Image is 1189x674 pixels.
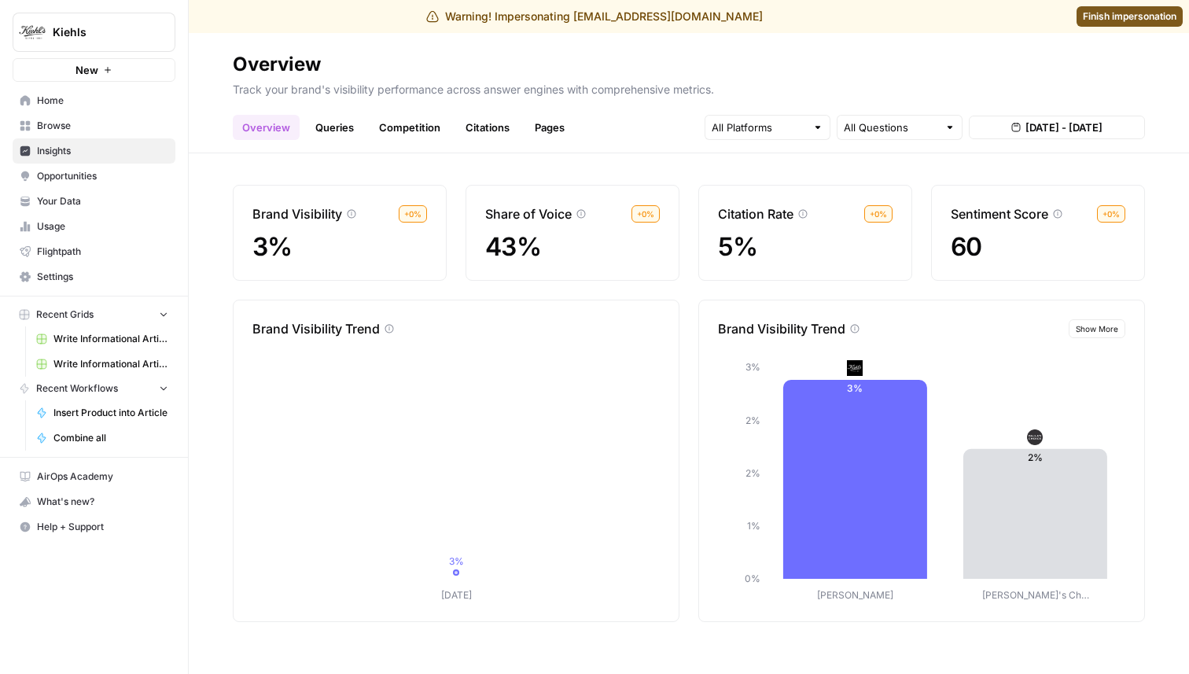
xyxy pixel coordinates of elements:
[969,116,1145,139] button: [DATE] - [DATE]
[53,406,168,420] span: Insert Product into Article
[1102,208,1120,220] span: + 0 %
[37,219,168,234] span: Usage
[29,352,175,377] a: Write Informational Article
[1025,120,1102,135] span: [DATE] - [DATE]
[1083,9,1176,24] span: Finish impersonation
[37,94,168,108] span: Home
[13,303,175,326] button: Recent Grids
[252,319,380,338] p: Brand Visibility Trend
[13,490,175,514] div: What's new?
[844,120,938,135] input: All Questions
[745,414,760,426] tspan: 2%
[252,204,342,223] p: Brand Visibility
[37,169,168,183] span: Opportunities
[370,115,450,140] a: Competition
[37,144,168,158] span: Insights
[37,270,168,284] span: Settings
[53,24,148,40] span: Kiehls
[1027,429,1043,445] img: iisr3r85ipsscpr0e1mzx15femyf
[951,231,982,262] span: 60
[13,377,175,400] button: Recent Workflows
[29,400,175,425] a: Insert Product into Article
[13,113,175,138] a: Browse
[951,204,1048,223] p: Sentiment Score
[306,115,363,140] a: Queries
[426,9,763,24] div: Warning! Impersonating [EMAIL_ADDRESS][DOMAIN_NAME]
[1069,319,1125,338] button: Show More
[37,470,168,484] span: AirOps Academy
[456,115,519,140] a: Citations
[13,88,175,113] a: Home
[982,589,1089,601] tspan: [PERSON_NAME]'s Ch…
[1076,322,1118,335] span: Show More
[1077,6,1183,27] a: Finish impersonation
[37,194,168,208] span: Your Data
[13,164,175,189] a: Opportunities
[637,208,654,220] span: + 0 %
[847,382,863,394] text: 3%
[817,589,893,601] tspan: [PERSON_NAME]
[13,214,175,239] a: Usage
[36,308,94,322] span: Recent Grids
[847,360,863,376] img: lbzhdkgn1ruc4m4z5mjfsqir60oh
[37,119,168,133] span: Browse
[233,52,321,77] div: Overview
[18,18,46,46] img: Kiehls Logo
[449,555,464,567] tspan: 3%
[404,208,421,220] span: + 0 %
[13,58,175,82] button: New
[13,489,175,514] button: What's new?
[233,115,300,140] a: Overview
[745,361,760,373] tspan: 3%
[37,245,168,259] span: Flightpath
[13,264,175,289] a: Settings
[712,120,806,135] input: All Platforms
[75,62,98,78] span: New
[53,357,168,371] span: Write Informational Article
[53,332,168,346] span: Write Informational Article
[233,77,1145,98] p: Track your brand's visibility performance across answer engines with comprehensive metrics.
[485,231,541,262] span: 43%
[53,431,168,445] span: Combine all
[870,208,887,220] span: + 0 %
[13,189,175,214] a: Your Data
[1028,451,1043,463] text: 2%
[29,425,175,451] a: Combine all
[525,115,574,140] a: Pages
[718,319,845,338] p: Brand Visibility Trend
[13,464,175,489] a: AirOps Academy
[36,381,118,396] span: Recent Workflows
[718,231,758,262] span: 5%
[13,239,175,264] a: Flightpath
[441,589,472,601] tspan: [DATE]
[252,231,293,262] span: 3%
[747,520,760,532] tspan: 1%
[29,326,175,352] a: Write Informational Article
[745,467,760,479] tspan: 2%
[13,13,175,52] button: Workspace: Kiehls
[718,204,793,223] p: Citation Rate
[485,204,572,223] p: Share of Voice
[13,138,175,164] a: Insights
[13,514,175,540] button: Help + Support
[745,573,760,584] tspan: 0%
[37,520,168,534] span: Help + Support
